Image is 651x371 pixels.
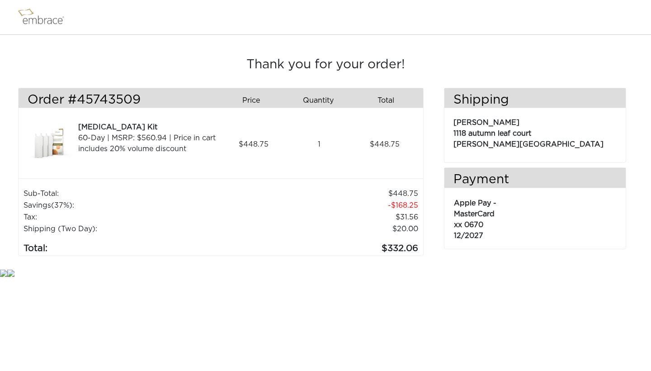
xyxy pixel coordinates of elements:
div: 60-Day | MSRP: $560.94 | Price in cart includes 20% volume discount [78,133,217,154]
td: Tax: [23,211,241,223]
span: Quantity [303,95,334,106]
div: Total [356,93,423,108]
td: 168.25 [241,200,419,211]
td: Shipping (Two Day): [23,223,241,235]
p: [PERSON_NAME] 1118 autumn leaf court [PERSON_NAME][GEOGRAPHIC_DATA] [453,113,617,150]
td: 31.56 [241,211,419,223]
div: Price [221,93,288,108]
td: 448.75 [241,188,419,200]
span: (37%) [51,202,72,209]
td: 332.06 [241,235,419,256]
div: [MEDICAL_DATA] Kit [78,122,217,133]
td: Sub-Total: [23,188,241,200]
h3: Thank you for your order! [18,57,633,73]
h3: Payment [444,172,626,188]
span: 1 [318,139,321,150]
img: a09f5d18-8da6-11e7-9c79-02e45ca4b85b.jpeg [28,122,73,167]
h3: Order #45743509 [28,93,214,108]
span: 448.75 [370,139,400,150]
img: logo.png [16,6,75,29]
td: Total: [23,235,241,256]
span: Apple Pay - MasterCard [454,200,496,218]
h3: Shipping [444,93,626,108]
span: xx 0670 [454,221,483,228]
td: Savings : [23,200,241,211]
td: $20.00 [241,223,419,235]
span: 448.75 [239,139,269,150]
span: 12/2027 [454,232,483,239]
img: star.gif [7,270,14,277]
